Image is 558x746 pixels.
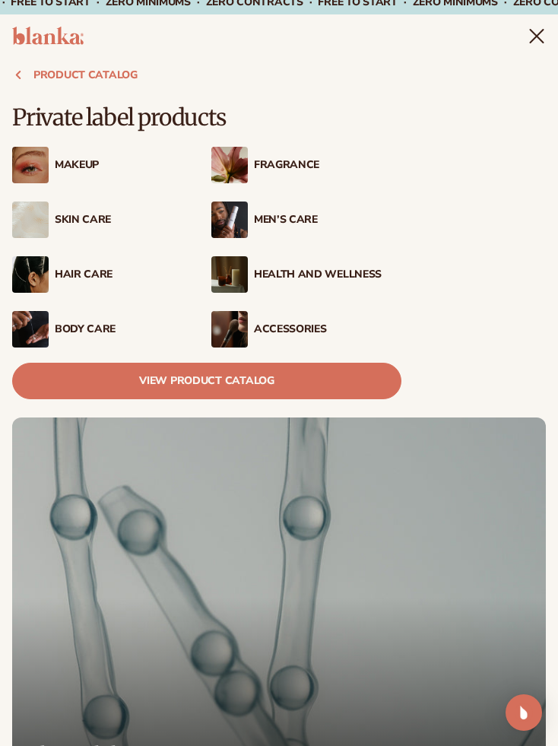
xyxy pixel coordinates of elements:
a: Female with makeup brush. Accessories [211,308,401,351]
div: Hair Care [55,268,202,281]
div: Health And Wellness [254,268,401,281]
summary: Menu [528,27,546,45]
div: Open Intercom Messenger [506,694,542,731]
img: Pink blooming flower. [211,147,248,183]
div: Makeup [55,159,202,172]
img: Cream moisturizer swatch. [12,202,49,238]
a: Cream moisturizer swatch. Skin Care [12,198,202,241]
p: Private label products [12,106,401,129]
img: logo [12,27,84,45]
a: Female hair pulled back with clips. Hair Care [12,253,202,296]
a: Female with glitter eye makeup. Makeup [12,144,202,186]
img: Female hair pulled back with clips. [12,256,49,293]
div: Men’s Care [254,214,401,227]
a: Dropship [12,680,546,716]
div: Accessories [254,323,401,336]
a: Wholesale [12,628,546,665]
a: Candles and incense on table. Health And Wellness [211,253,401,296]
a: View Product Catalog [12,363,401,399]
a: Male holding moisturizer bottle. Men’s Care [211,198,401,241]
img: Candles and incense on table. [211,256,248,293]
a: Male hand applying moisturizer. Body Care [12,308,202,351]
div: Skin Care [55,214,202,227]
img: Female with makeup brush. [211,311,248,348]
img: Male holding moisturizer bottle. [211,202,248,238]
a: Pink blooming flower. Fragrance [211,144,401,186]
div: Body Care [55,323,202,336]
img: Female with glitter eye makeup. [12,147,49,183]
div: Fragrance [254,159,401,172]
img: Male hand applying moisturizer. [12,311,49,348]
